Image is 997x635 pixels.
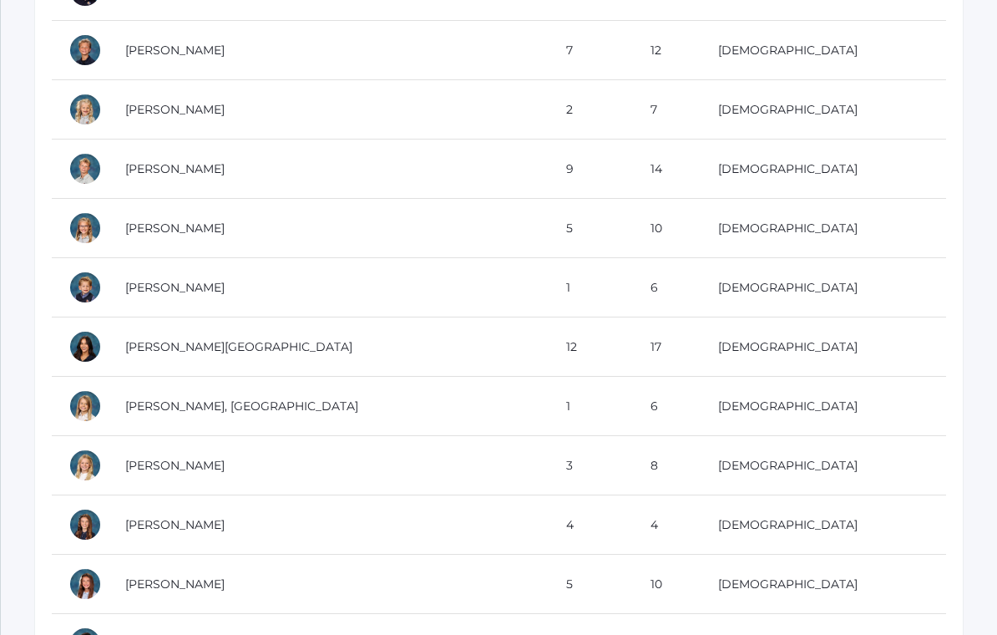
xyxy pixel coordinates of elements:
[634,556,701,615] td: 10
[634,378,701,437] td: 6
[68,272,102,305] div: Nolan Alstot
[109,318,549,378] td: [PERSON_NAME][GEOGRAPHIC_DATA]
[549,496,634,556] td: 4
[549,378,634,437] td: 1
[701,318,946,378] td: [DEMOGRAPHIC_DATA]
[634,318,701,378] td: 17
[634,22,701,81] td: 12
[701,437,946,496] td: [DEMOGRAPHIC_DATA]
[109,378,549,437] td: [PERSON_NAME], [GEOGRAPHIC_DATA]
[68,94,102,127] div: Elle Albanese
[68,568,102,602] div: Ella Arnold
[634,496,701,556] td: 4
[634,437,701,496] td: 8
[68,212,102,246] div: Paige Albanese
[68,331,102,364] div: Victoria Arellano
[68,153,102,186] div: Logan Albanese
[549,556,634,615] td: 5
[701,556,946,615] td: [DEMOGRAPHIC_DATA]
[68,450,102,483] div: Sadie Armstrong
[634,81,701,140] td: 7
[68,390,102,424] div: Isla Armstrong
[701,140,946,200] td: [DEMOGRAPHIC_DATA]
[701,496,946,556] td: [DEMOGRAPHIC_DATA]
[68,509,102,542] div: Claire Arnold
[634,200,701,259] td: 10
[109,200,549,259] td: [PERSON_NAME]
[701,22,946,81] td: [DEMOGRAPHIC_DATA]
[549,259,634,318] td: 1
[109,496,549,556] td: [PERSON_NAME]
[549,437,634,496] td: 3
[701,81,946,140] td: [DEMOGRAPHIC_DATA]
[109,259,549,318] td: [PERSON_NAME]
[549,22,634,81] td: 7
[549,318,634,378] td: 12
[549,81,634,140] td: 2
[549,200,634,259] td: 5
[549,140,634,200] td: 9
[109,22,549,81] td: [PERSON_NAME]
[701,259,946,318] td: [DEMOGRAPHIC_DATA]
[701,378,946,437] td: [DEMOGRAPHIC_DATA]
[701,200,946,259] td: [DEMOGRAPHIC_DATA]
[109,437,549,496] td: [PERSON_NAME]
[109,81,549,140] td: [PERSON_NAME]
[68,34,102,68] div: Cole Albanese
[634,259,701,318] td: 6
[634,140,701,200] td: 14
[109,556,549,615] td: [PERSON_NAME]
[109,140,549,200] td: [PERSON_NAME]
